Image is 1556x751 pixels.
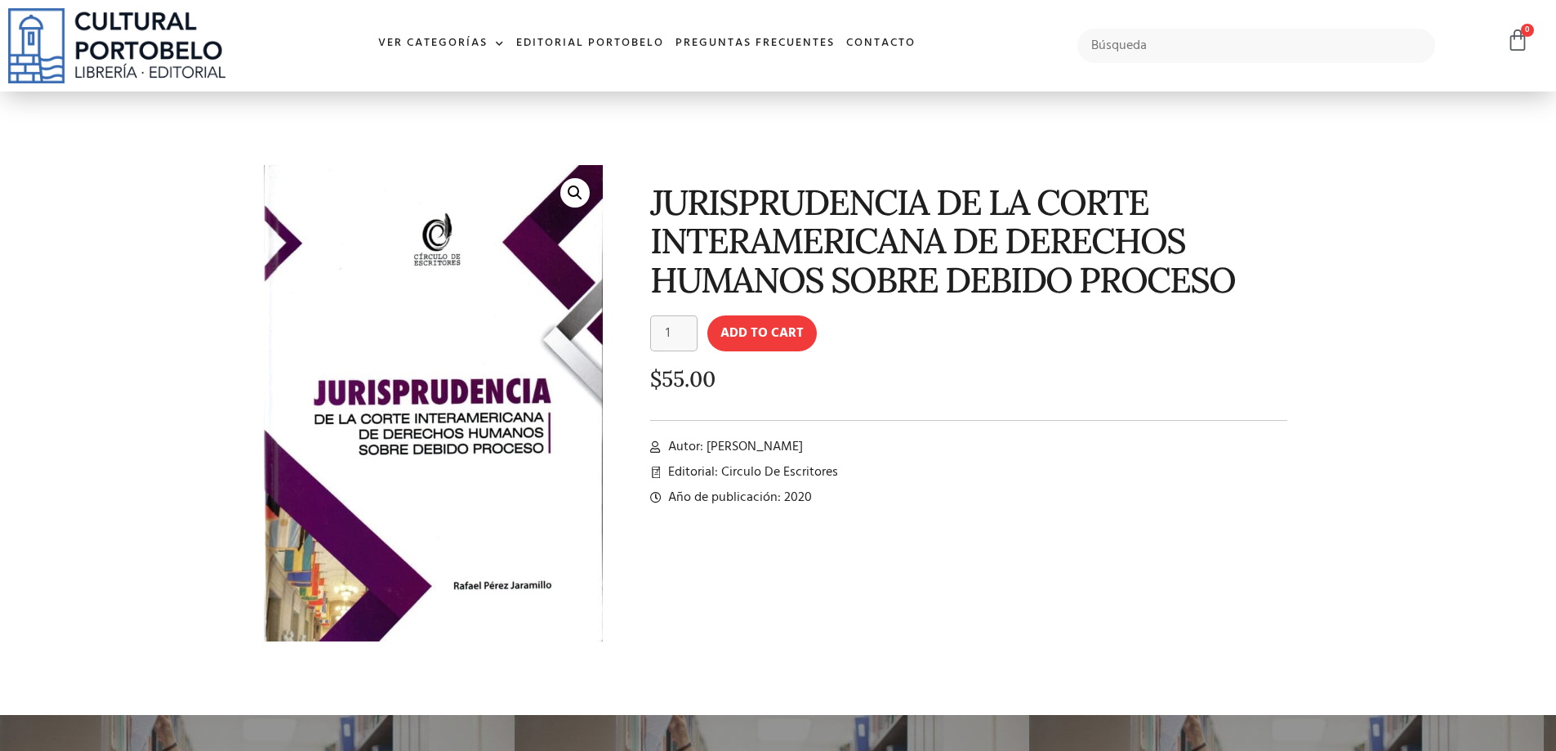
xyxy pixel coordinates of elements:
[1506,29,1529,52] a: 0
[840,26,921,61] a: Contacto
[510,26,670,61] a: Editorial Portobelo
[664,437,803,457] span: Autor: [PERSON_NAME]
[560,178,590,208] a: 🔍
[650,315,698,351] input: Product quantity
[650,365,716,392] bdi: 55.00
[670,26,840,61] a: Preguntas frecuentes
[664,488,812,507] span: Año de publicación: 2020
[707,315,817,351] button: Add to cart
[1521,24,1534,37] span: 0
[650,365,662,392] span: $
[372,26,510,61] a: Ver Categorías
[650,183,1288,299] h1: JURISPRUDENCIA DE LA CORTE INTERAMERICANA DE DERECHOS HUMANOS SOBRE DEBIDO PROCESO
[664,463,838,482] span: Editorial: Circulo De Escritores
[1077,29,1436,63] input: Búsqueda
